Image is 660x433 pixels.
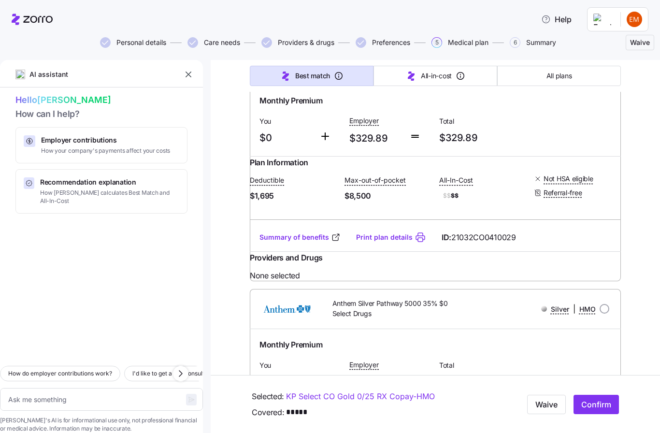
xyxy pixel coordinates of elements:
span: Total [439,116,521,126]
button: I'd like to get a live consultation. Can you help? [124,366,268,381]
span: You [259,116,312,126]
span: Medical plan [448,39,488,46]
a: 5Medical plan [430,37,488,48]
span: Monthly Premium [259,339,322,351]
button: Providers & drugs [261,37,334,48]
span: $0 [259,375,312,390]
button: Personal details [100,37,166,48]
span: All plans [546,71,572,81]
span: Help [541,14,572,25]
span: Covered: [252,406,284,419]
span: All-In-Cost [439,175,473,185]
a: Personal details [98,37,166,48]
span: How your company's payments affect your costs [41,147,170,155]
span: 21032CO0410029 [451,231,516,244]
span: Silver [551,304,569,314]
span: Anthem Silver Pathway 5000 35% $0 Select Drugs [332,299,461,318]
button: Waive [527,395,566,414]
span: You [259,361,312,370]
span: $329.89 [349,130,402,146]
span: Total [439,361,521,370]
a: Providers & drugs [259,37,334,48]
span: Personal details [116,39,166,46]
span: Care needs [204,39,240,46]
span: Referral-free [544,188,582,198]
span: ID: [442,231,516,244]
span: Selected: [252,390,284,403]
button: 6Summary [510,37,556,48]
span: $329.89 [439,130,521,146]
span: Max-out-of-pocket [344,175,406,185]
span: Recommendation explanation [40,177,179,187]
span: $8,500 [344,190,431,202]
span: $$ [439,190,526,202]
span: Best match [295,71,330,81]
span: How do employer contributions work? [8,369,112,378]
span: $1,695 [250,190,337,202]
span: None selected [250,270,621,282]
a: Summary of benefits [259,232,341,242]
span: $0 [259,130,312,146]
button: Care needs [187,37,240,48]
img: Employer logo [593,14,613,25]
button: Help [533,10,579,29]
span: Hello [PERSON_NAME] [15,93,187,107]
button: Preferences [356,37,410,48]
span: 6 [510,37,520,48]
span: How can I help? [15,107,187,121]
span: Preferences [372,39,410,46]
a: KP Select CO Gold 0/25 RX Copay-HMO [286,390,435,403]
span: Providers & drugs [278,39,334,46]
span: Waive [535,399,558,410]
span: Confirm [581,399,611,410]
img: c8adfdaff1129a8f5b1ba7d37780ab96 [627,12,642,27]
img: Anthem [258,297,317,320]
span: Monthly Premium [259,95,322,107]
a: Print plan details [356,232,413,242]
button: 5Medical plan [431,37,488,48]
span: I'd like to get a live consultation. Can you help? [132,369,259,378]
img: ai-icon.png [15,70,25,79]
span: All-in-cost [421,71,452,81]
span: $$ [443,192,451,200]
div: | [541,303,596,315]
span: Providers and Drugs [250,252,323,264]
span: 5 [431,37,442,48]
span: Plan Information [250,157,308,169]
span: Summary [526,39,556,46]
span: Waive [630,38,650,47]
a: Care needs [186,37,240,48]
a: Preferences [354,37,410,48]
span: HMO [579,304,596,314]
span: Employer [349,116,379,126]
span: Employer contributions [41,135,170,145]
span: AI assistant [29,69,69,80]
span: Deductible [250,175,284,185]
button: Waive [626,35,654,50]
button: Confirm [574,395,619,414]
span: How [PERSON_NAME] calculates Best Match and All-In-Cost [40,189,179,205]
span: Employer [349,360,379,370]
span: Not HSA eligible [544,174,593,184]
span: $323.89 [439,375,521,390]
